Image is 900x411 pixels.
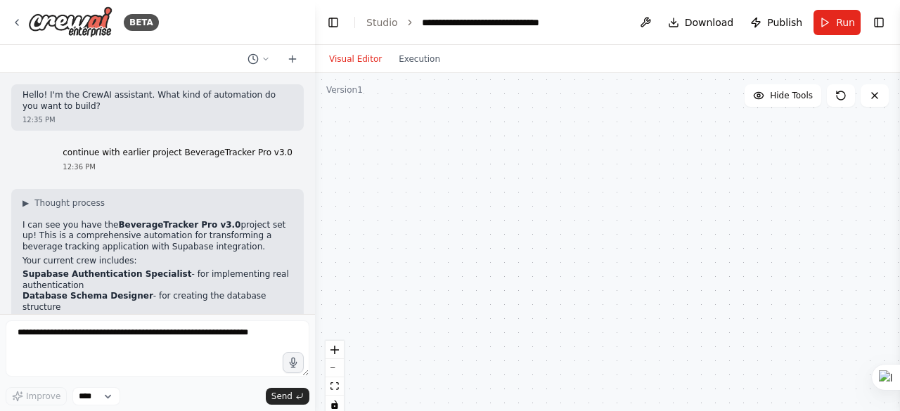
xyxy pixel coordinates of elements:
[321,51,390,67] button: Visual Editor
[281,51,304,67] button: Start a new chat
[22,220,292,253] p: I can see you have the project set up! This is a comprehensive automation for transforming a beve...
[6,387,67,405] button: Improve
[283,352,304,373] button: Click to speak your automation idea
[326,84,363,96] div: Version 1
[745,10,808,35] button: Publish
[366,17,398,28] a: Studio
[22,269,192,279] strong: Supabase Authentication Specialist
[22,197,105,209] button: ▶Thought process
[323,13,343,32] button: Hide left sidebar
[390,51,449,67] button: Execution
[326,341,344,359] button: zoom in
[266,388,309,405] button: Send
[770,90,813,101] span: Hide Tools
[685,15,734,30] span: Download
[22,115,292,125] div: 12:35 PM
[22,256,292,267] p: Your current crew includes:
[242,51,276,67] button: Switch to previous chat
[326,359,344,377] button: zoom out
[869,13,889,32] button: Show right sidebar
[124,14,159,31] div: BETA
[271,391,292,402] span: Send
[836,15,855,30] span: Run
[326,377,344,396] button: fit view
[662,10,740,35] button: Download
[63,162,292,172] div: 12:36 PM
[22,291,153,301] strong: Database Schema Designer
[745,84,821,107] button: Hide Tools
[63,148,292,159] p: continue with earlier project BeverageTracker Pro v3.0
[118,220,240,230] strong: BeverageTracker Pro v3.0
[22,313,292,335] li: - for frontend integration and UI fixes
[34,197,105,209] span: Thought process
[22,313,174,323] strong: Frontend Integration Developer
[22,269,292,291] li: - for implementing real authentication
[22,197,29,209] span: ▶
[366,15,539,30] nav: breadcrumb
[22,90,292,112] p: Hello! I'm the CrewAI assistant. What kind of automation do you want to build?
[28,6,112,38] img: Logo
[767,15,802,30] span: Publish
[22,291,292,313] li: - for creating the database structure
[814,10,861,35] button: Run
[26,391,60,402] span: Improve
